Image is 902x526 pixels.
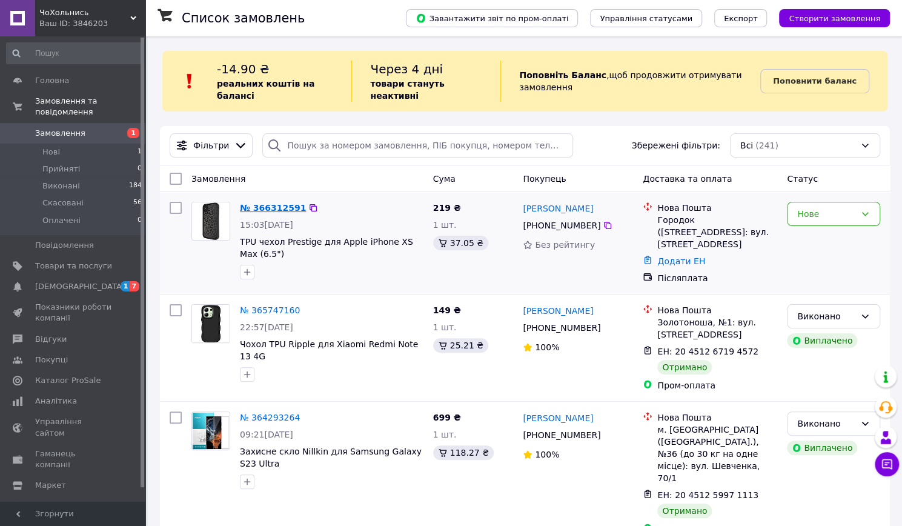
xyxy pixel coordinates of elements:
div: Виплачено [787,441,857,455]
a: [PERSON_NAME] [523,202,593,215]
a: Фото товару [191,411,230,450]
div: [PHONE_NUMBER] [520,427,603,444]
span: Покупці [35,355,68,365]
a: Фото товару [191,202,230,241]
b: Поповніть Баланс [519,70,606,80]
input: Пошук за номером замовлення, ПІБ покупця, номером телефону, Email, номером накладної [262,133,572,158]
div: Нова Пошта [657,202,777,214]
span: ЧоХольнись [39,7,130,18]
div: 37.05 ₴ [433,236,488,250]
div: Пром-оплата [657,379,777,391]
button: Створити замовлення [779,9,890,27]
span: Управління сайтом [35,416,112,438]
a: Створити замовлення [767,13,890,22]
span: 699 ₴ [433,413,461,422]
span: Завантажити звіт по пром-оплаті [416,13,568,24]
span: 1 [127,128,139,138]
a: Фото товару [191,304,230,343]
input: Пошук [6,42,143,64]
div: Городок ([STREET_ADDRESS]: вул. [STREET_ADDRESS] [657,214,777,250]
span: Замовлення та повідомлення [35,96,145,118]
span: ЕН: 20 4512 6719 4572 [657,347,758,356]
div: Ваш ID: 3846203 [39,18,145,29]
a: № 366312591 [240,203,306,213]
div: [PHONE_NUMBER] [520,319,603,336]
span: Фільтри [193,139,229,151]
span: Маркет [35,480,66,491]
span: Головна [35,75,69,86]
span: Відгуки [35,334,67,345]
a: № 365747160 [240,305,300,315]
div: м. [GEOGRAPHIC_DATA] ([GEOGRAPHIC_DATA].), №36 (до 30 кг на одне місце): вул. Шевченка, 70/1 [657,424,777,484]
span: Скасовані [42,198,84,208]
button: Експорт [714,9,768,27]
a: Додати ЕН [657,256,705,266]
span: ЕН: 20 4512 5997 1113 [657,490,758,500]
span: Через 4 дні [370,62,443,76]
span: Гаманець компанії [35,448,112,470]
span: Експорт [724,14,758,23]
div: Післяплата [657,272,777,284]
span: 0 [138,215,142,226]
span: Доставка та оплата [643,174,732,184]
span: Каталог ProSale [35,375,101,386]
span: 100% [535,450,559,459]
span: 0 [138,164,142,175]
a: Захисне скло Nillkin для Samsung Galaxy S23 Ultra [240,447,422,468]
span: Управління статусами [600,14,692,23]
b: реальних коштів на балансі [217,79,314,101]
span: Повідомлення [35,240,94,251]
span: -14.90 ₴ [217,62,269,76]
div: 118.27 ₴ [433,445,494,460]
span: 56 [133,198,142,208]
span: Замовлення [191,174,245,184]
a: Чохол TPU Ripple для Xiaomi Redmi Note 13 4G [240,339,418,361]
span: Створити замовлення [789,14,880,23]
div: Виконано [797,417,855,430]
img: Фото товару [192,412,230,450]
a: [PERSON_NAME] [523,412,593,424]
span: Cума [433,174,456,184]
span: 09:21[DATE] [240,430,293,439]
span: Товари та послуги [35,261,112,271]
span: Нові [42,147,60,158]
div: Нова Пошта [657,411,777,424]
span: Покупець [523,174,566,184]
div: Отримано [657,360,712,375]
b: товари стануть неактивні [370,79,444,101]
img: :exclamation: [181,72,199,90]
div: Нове [797,207,855,221]
h1: Список замовлень [182,11,305,25]
span: 149 ₴ [433,305,461,315]
span: 22:57[DATE] [240,322,293,332]
span: Виконані [42,181,80,191]
span: 1 [138,147,142,158]
div: Виконано [797,310,855,323]
span: Оплачені [42,215,81,226]
span: Замовлення [35,128,85,139]
span: Показники роботи компанії [35,302,112,324]
div: Виплачено [787,333,857,348]
div: Золотоноша, №1: вул. [STREET_ADDRESS] [657,316,777,341]
span: Всі [740,139,753,151]
span: Аналітика [35,396,77,407]
button: Управління статусами [590,9,702,27]
span: [DEMOGRAPHIC_DATA] [35,281,125,292]
span: (241) [755,141,778,150]
div: Отримано [657,504,712,518]
a: TPU чехол Prestige для Apple iPhone XS Max (6.5") [240,237,413,259]
button: Чат з покупцем [875,452,899,476]
div: 25.21 ₴ [433,338,488,353]
span: 219 ₴ [433,203,461,213]
span: 100% [535,342,559,352]
img: Фото товару [192,202,230,240]
a: № 364293264 [240,413,300,422]
span: Прийняті [42,164,80,175]
div: Нова Пошта [657,304,777,316]
b: Поповнити баланс [773,76,857,85]
span: 1 шт. [433,430,457,439]
span: 15:03[DATE] [240,220,293,230]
